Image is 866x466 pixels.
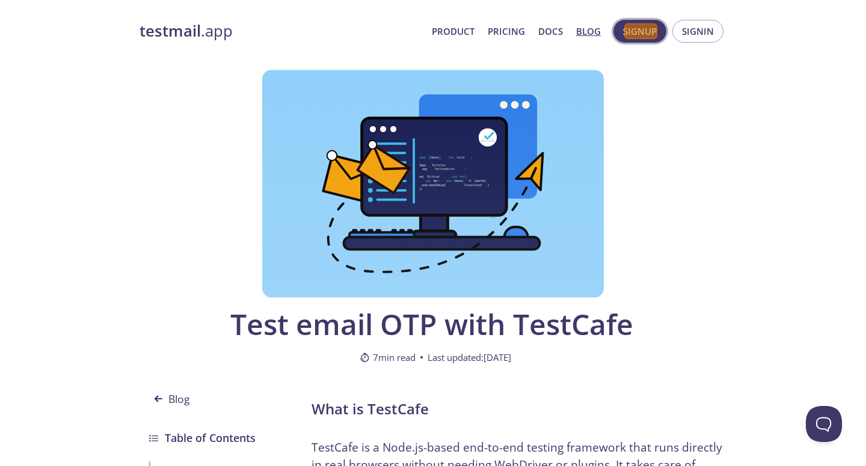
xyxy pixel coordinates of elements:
[488,23,525,39] a: Pricing
[613,20,666,43] button: Signup
[165,429,256,446] h3: Table of Contents
[149,387,197,410] span: Blog
[623,23,657,39] span: Signup
[806,406,842,442] iframe: Help Scout Beacon - Open
[576,23,601,39] a: Blog
[682,23,714,39] span: Signin
[140,20,201,41] strong: testmail
[432,23,474,39] a: Product
[226,307,637,340] span: Test email OTP with TestCafe
[149,371,274,415] a: Blog
[428,350,511,365] span: Last updated: [DATE]
[538,23,563,39] a: Docs
[672,20,723,43] button: Signin
[312,398,726,420] h2: What is TestCafe
[360,350,416,365] span: 7 min read
[140,21,422,41] a: testmail.app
